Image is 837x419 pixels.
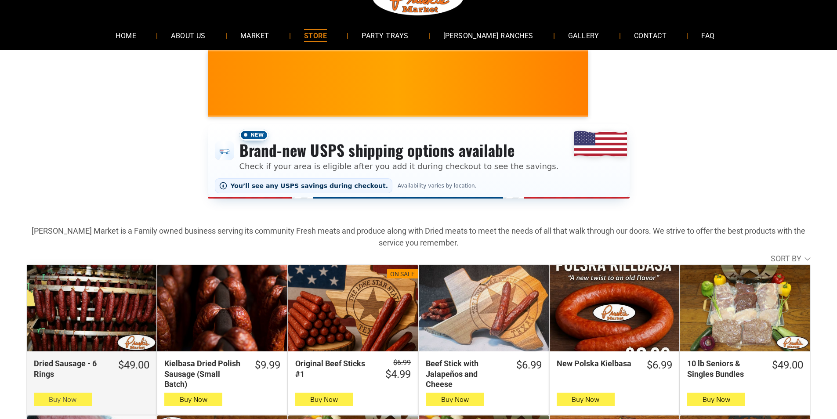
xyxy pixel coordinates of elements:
div: $6.99 [647,358,672,372]
a: Kielbasa Dried Polish Sausage (Small Batch) [157,265,287,351]
span: New [239,130,268,141]
a: $49.0010 lb Seniors & Singles Bundles [680,358,810,379]
s: $6.99 [393,358,411,367]
a: 10 lb Seniors &amp; Singles Bundles [680,265,810,351]
button: Buy Now [557,393,615,406]
a: GALLERY [555,24,612,47]
button: Buy Now [34,393,92,406]
div: New Polska Kielbasa [557,358,635,368]
h3: Brand-new USPS shipping options available [239,141,559,160]
a: $6.99 $4.99Original Beef Sticks #1 [288,358,418,381]
div: $49.00 [118,358,149,372]
a: FAQ [688,24,728,47]
span: Buy Now [441,395,469,404]
a: CONTACT [621,24,680,47]
a: HOME [102,24,149,47]
span: Buy Now [180,395,207,404]
a: ABOUT US [158,24,219,47]
a: Beef Stick with Jalapeños and Cheese [419,265,548,351]
button: Buy Now [295,393,353,406]
div: $9.99 [255,358,280,372]
span: Buy Now [49,395,76,404]
a: $49.00Dried Sausage - 6 Rings [27,358,156,379]
strong: [PERSON_NAME] Market is a Family owned business serving its community Fresh meats and produce alo... [32,226,805,247]
span: Buy Now [310,395,338,404]
a: On SaleOriginal Beef Sticks #1 [288,265,418,351]
a: $6.99Beef Stick with Jalapeños and Cheese [419,358,548,389]
span: Buy Now [703,395,730,404]
span: [PERSON_NAME] MARKET [583,90,756,104]
div: Beef Stick with Jalapeños and Cheese [426,358,504,389]
div: $49.00 [772,358,803,372]
a: $6.99New Polska Kielbasa [550,358,679,372]
a: Dried Sausage - 6 Rings [27,265,156,351]
span: Buy Now [572,395,599,404]
span: Availability varies by location. [396,183,478,189]
a: PARTY TRAYS [348,24,421,47]
div: $4.99 [385,368,411,381]
div: $6.99 [516,358,542,372]
button: Buy Now [687,393,745,406]
div: Original Beef Sticks #1 [295,358,374,379]
a: $9.99Kielbasa Dried Polish Sausage (Small Batch) [157,358,287,389]
div: Dried Sausage - 6 Rings [34,358,107,379]
div: Kielbasa Dried Polish Sausage (Small Batch) [164,358,243,389]
a: New Polska Kielbasa [550,265,679,351]
div: Shipping options announcement [208,124,630,199]
div: On Sale [390,270,415,279]
button: Buy Now [164,393,222,406]
p: Check if your area is eligible after you add it during checkout to see the savings. [239,160,559,172]
button: Buy Now [426,393,484,406]
span: You’ll see any USPS savings during checkout. [231,182,388,189]
a: STORE [291,24,340,47]
a: [PERSON_NAME] RANCHES [430,24,547,47]
a: MARKET [227,24,283,47]
div: 10 lb Seniors & Singles Bundles [687,358,760,379]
